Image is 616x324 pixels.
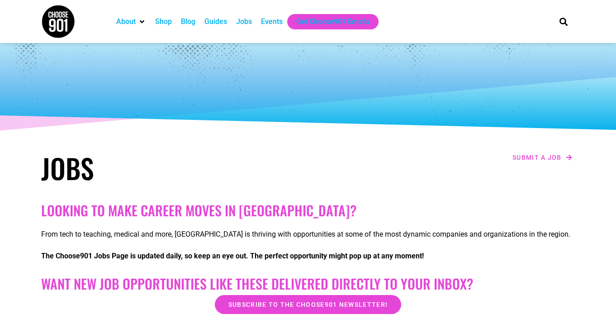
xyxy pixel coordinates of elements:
[512,154,562,161] span: Submit a job
[41,252,424,260] strong: The Choose901 Jobs Page is updated daily, so keep an eye out. The perfect opportunity might pop u...
[116,16,136,27] a: About
[41,202,575,219] h2: Looking to make career moves in [GEOGRAPHIC_DATA]?
[112,14,151,29] div: About
[112,14,544,29] nav: Main nav
[556,14,571,29] div: Search
[41,276,575,292] h2: Want New Job Opportunities like these Delivered Directly to your Inbox?
[510,152,575,163] a: Submit a job
[204,16,227,27] a: Guides
[261,16,283,27] a: Events
[41,152,303,184] h1: Jobs
[296,16,370,27] a: Get Choose901 Emails
[228,301,388,308] span: Subscribe to the Choose901 newsletter!
[215,295,401,314] a: Subscribe to the Choose901 newsletter!
[181,16,195,27] a: Blog
[155,16,172,27] a: Shop
[41,229,575,240] p: From tech to teaching, medical and more, [GEOGRAPHIC_DATA] is thriving with opportunities at some...
[236,16,252,27] a: Jobs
